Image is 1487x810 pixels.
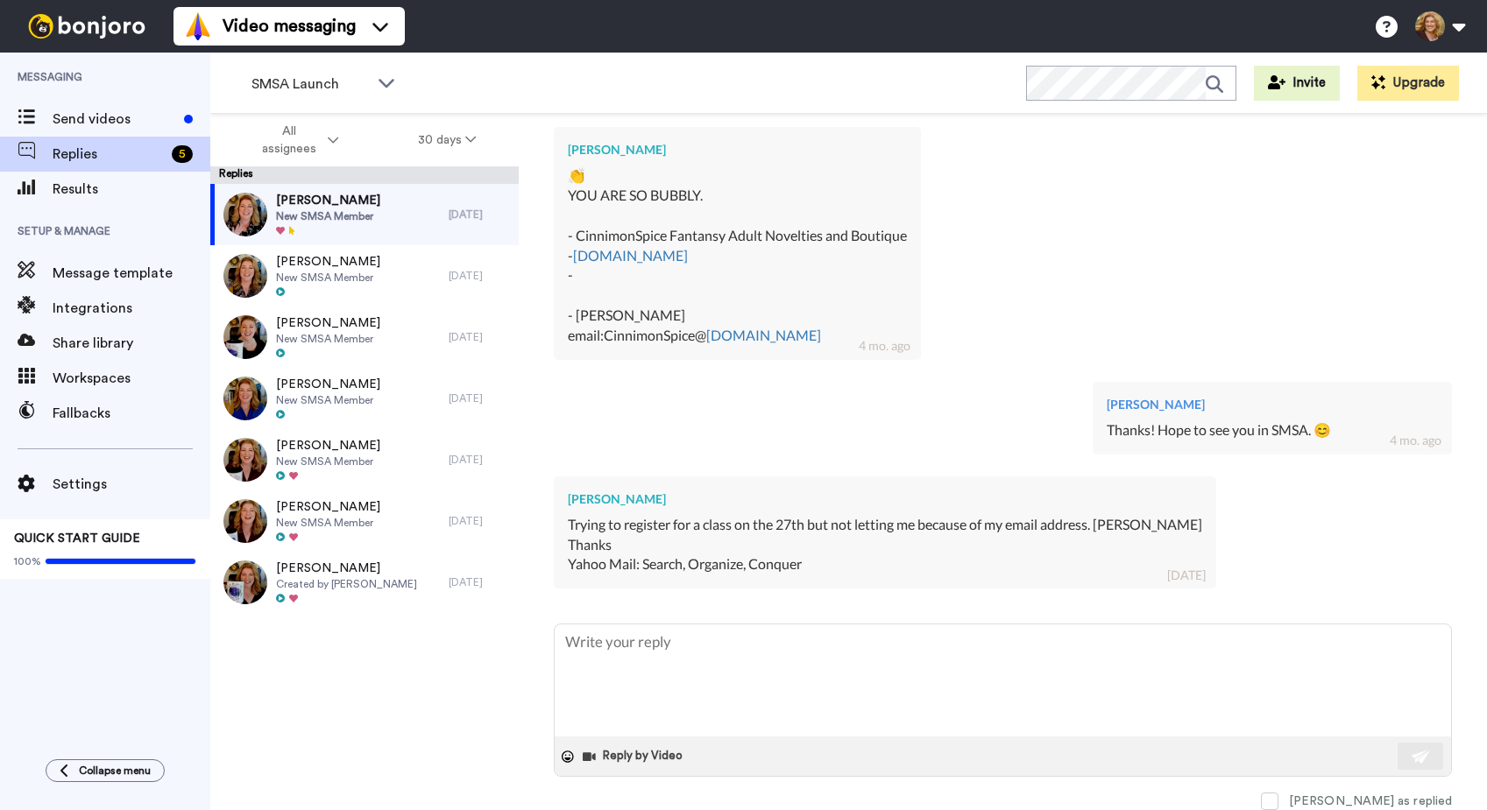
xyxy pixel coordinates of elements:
a: [PERSON_NAME]Created by [PERSON_NAME][DATE] [210,552,519,613]
span: Share library [53,333,210,354]
img: bj-logo-header-white.svg [21,14,152,39]
span: Video messaging [223,14,356,39]
div: [PERSON_NAME] [568,490,1202,508]
div: 👏 [568,166,907,186]
div: [DATE] [449,391,510,405]
button: All assignees [214,116,379,165]
div: YOU ARE SO BUBBLY. - CinnimonSpice Fantansy Adult Novelties and Boutique - - - [PERSON_NAME] emai... [568,186,907,346]
button: Invite [1254,66,1340,101]
button: Upgrade [1357,66,1459,101]
img: 43eb7f1f-8c39-4d54-967c-7bf0fcfce051-thumb.jpg [223,499,267,543]
a: [PERSON_NAME]New SMSA Member[DATE] [210,245,519,306]
div: [DATE] [449,575,510,589]
div: [PERSON_NAME] [1107,396,1438,413]
div: 5 [172,145,193,163]
img: vm-color.svg [184,12,212,40]
img: c3922ee9-56b4-4c2e-a0a6-38e6d604b670-thumb.jpg [223,254,267,298]
span: Results [53,179,210,200]
button: Collapse menu [46,759,165,782]
div: [PERSON_NAME] as replied [1289,792,1452,810]
div: [DATE] [449,453,510,467]
img: 527fb8b0-c015-4a7f-aaa9-e8dd7e45bed6-thumb.jpg [223,438,267,482]
div: 4 mo. ago [1390,432,1441,449]
img: 01e062ed-77d6-4561-9dc6-f25b2e86aeb3-thumb.jpg [223,560,267,604]
button: Reply by Video [581,743,688,770]
div: Thanks! Hope to see you in SMSA. 😊 [1107,420,1438,440]
button: 30 days [379,124,516,156]
div: Replies [210,166,519,184]
span: New SMSA Member [276,271,380,285]
a: [PERSON_NAME]New SMSA Member[DATE] [210,306,519,368]
span: Created by [PERSON_NAME] [276,577,417,591]
span: [PERSON_NAME] [276,437,380,454]
span: Workspaces [53,368,210,389]
span: Message template [53,263,210,284]
span: New SMSA Member [276,516,380,530]
img: send-white.svg [1412,750,1431,764]
span: [PERSON_NAME] [276,314,380,332]
span: [PERSON_NAME] [276,498,380,516]
div: 4 mo. ago [859,337,910,355]
span: Integrations [53,298,210,319]
span: All assignees [253,123,324,158]
a: [PERSON_NAME]New SMSA Member[DATE] [210,184,519,245]
a: [PERSON_NAME]New SMSA Member[DATE] [210,490,519,552]
span: SMSA Launch [251,74,369,95]
div: Trying to register for a class on the 27th but not letting me because of my email address. [PERSO... [568,515,1202,575]
span: Settings [53,474,210,495]
span: [PERSON_NAME] [276,192,380,209]
a: [PERSON_NAME]New SMSA Member[DATE] [210,368,519,429]
img: f9d686b5-8355-4c98-bc0d-a1e3b6c73e9d-thumb.jpg [223,377,267,420]
img: e851ebf9-4457-4502-9836-916f6cb29fce-thumb.jpg [223,193,267,236]
span: Replies [53,144,165,165]
span: [PERSON_NAME] [276,376,380,393]
div: [DATE] [449,208,510,222]
a: [PERSON_NAME]New SMSA Member[DATE] [210,429,519,490]
div: [DATE] [449,514,510,528]
div: [DATE] [449,330,510,344]
span: Send videos [53,109,177,130]
span: Fallbacks [53,403,210,424]
span: Collapse menu [79,764,151,778]
span: New SMSA Member [276,454,380,468]
span: New SMSA Member [276,209,380,223]
span: 100% [14,554,41,568]
div: [DATE] [1167,567,1206,584]
span: [PERSON_NAME] [276,253,380,271]
div: [PERSON_NAME] [568,141,907,158]
img: a8309039-226b-4d31-a94d-9d59896e70c5-thumb.jpg [223,315,267,359]
a: [DOMAIN_NAME] [706,327,821,343]
span: New SMSA Member [276,332,380,346]
span: QUICK START GUIDE [14,532,140,545]
span: [PERSON_NAME] [276,560,417,577]
span: New SMSA Member [276,393,380,407]
a: [DOMAIN_NAME] [573,247,688,264]
div: [DATE] [449,269,510,283]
